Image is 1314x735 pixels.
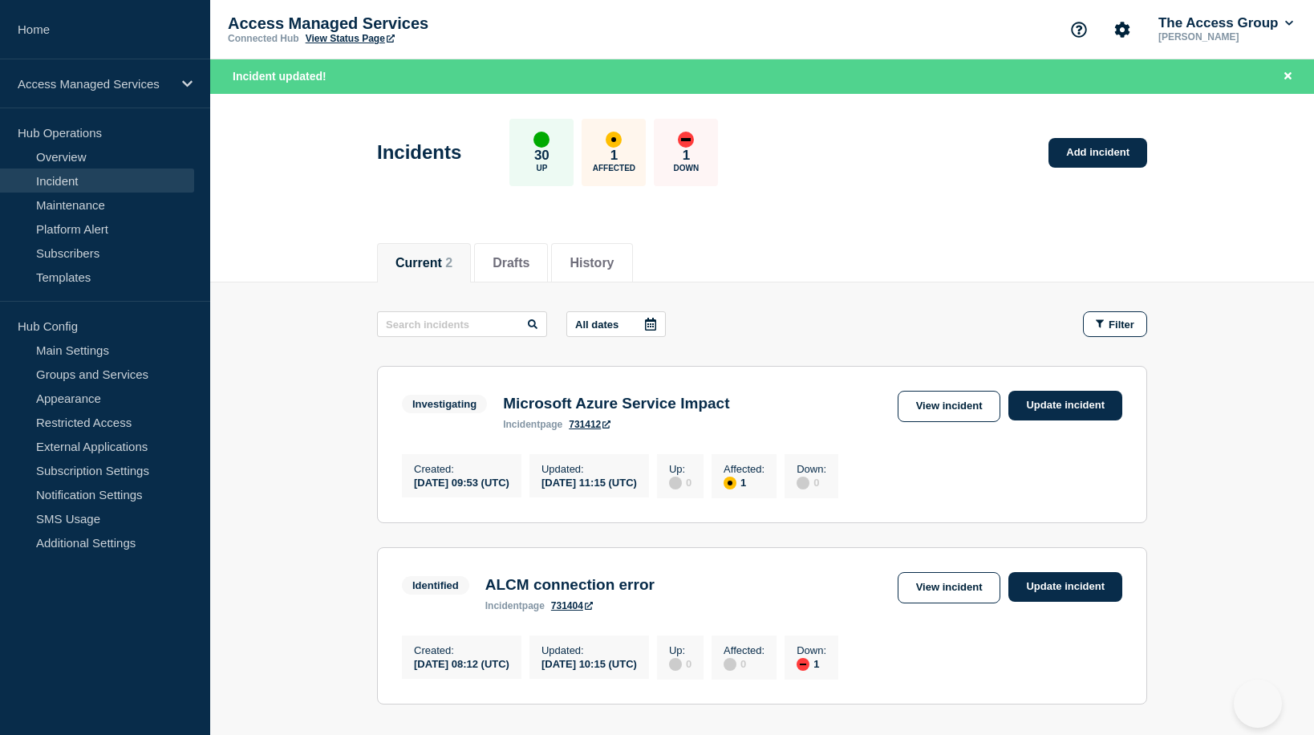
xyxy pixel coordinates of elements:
[541,463,637,475] p: Updated :
[593,164,635,173] p: Affected
[575,319,618,331] p: All dates
[797,463,826,475] p: Down :
[414,656,509,670] div: [DATE] 08:12 (UTC)
[1062,13,1096,47] button: Support
[1083,311,1147,337] button: Filter
[228,14,549,33] p: Access Managed Services
[1234,680,1282,728] iframe: Help Scout Beacon - Open
[570,256,614,270] button: History
[724,475,764,489] div: 1
[724,656,764,671] div: 0
[1278,67,1298,86] button: Close banner
[797,656,826,671] div: 1
[18,77,172,91] p: Access Managed Services
[485,576,655,594] h3: ALCM connection error
[541,644,637,656] p: Updated :
[533,132,550,148] div: up
[797,644,826,656] p: Down :
[233,70,326,83] span: Incident updated!
[724,644,764,656] p: Affected :
[898,391,1001,422] a: View incident
[493,256,529,270] button: Drafts
[569,419,610,430] a: 731412
[606,132,622,148] div: affected
[669,656,691,671] div: 0
[228,33,299,44] p: Connected Hub
[414,644,509,656] p: Created :
[445,256,452,270] span: 2
[797,658,809,671] div: down
[566,311,666,337] button: All dates
[1048,138,1147,168] a: Add incident
[503,419,540,430] span: incident
[1105,13,1139,47] button: Account settings
[724,658,736,671] div: disabled
[669,477,682,489] div: disabled
[669,658,682,671] div: disabled
[485,600,522,611] span: incident
[797,477,809,489] div: disabled
[610,148,618,164] p: 1
[541,475,637,489] div: [DATE] 11:15 (UTC)
[402,395,487,413] span: Investigating
[306,33,395,44] a: View Status Page
[551,600,593,611] a: 731404
[669,644,691,656] p: Up :
[541,656,637,670] div: [DATE] 10:15 (UTC)
[1008,391,1122,420] a: Update incident
[669,475,691,489] div: 0
[414,475,509,489] div: [DATE] 09:53 (UTC)
[797,475,826,489] div: 0
[395,256,452,270] button: Current 2
[1155,15,1296,31] button: The Access Group
[402,576,469,595] span: Identified
[1008,572,1122,602] a: Update incident
[536,164,547,173] p: Up
[724,463,764,475] p: Affected :
[724,477,736,489] div: affected
[674,164,700,173] p: Down
[414,463,509,475] p: Created :
[377,311,547,337] input: Search incidents
[669,463,691,475] p: Up :
[678,132,694,148] div: down
[503,395,729,412] h3: Microsoft Azure Service Impact
[683,148,690,164] p: 1
[485,600,545,611] p: page
[898,572,1001,603] a: View incident
[377,141,461,164] h1: Incidents
[503,419,562,430] p: page
[1109,319,1134,331] span: Filter
[534,148,550,164] p: 30
[1155,31,1296,43] p: [PERSON_NAME]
